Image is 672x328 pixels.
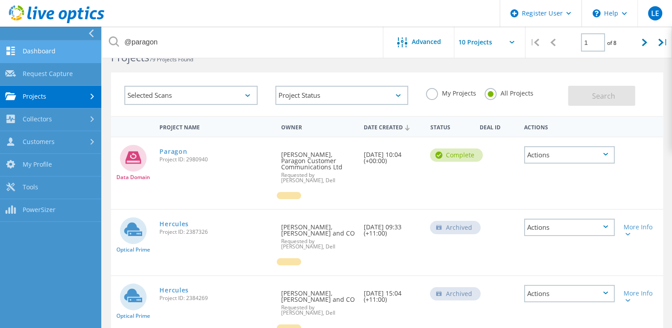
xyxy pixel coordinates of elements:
[524,285,615,302] div: Actions
[277,210,359,258] div: [PERSON_NAME], [PERSON_NAME] and CO
[116,247,150,252] span: Optical Prime
[116,175,150,180] span: Data Domain
[275,86,409,105] div: Project Status
[651,10,659,17] span: LE
[520,118,619,135] div: Actions
[124,86,258,105] div: Selected Scans
[359,118,425,135] div: Date Created
[425,118,475,135] div: Status
[430,148,483,162] div: Complete
[159,148,187,155] a: Paragon
[116,313,150,319] span: Optical Prime
[277,276,359,324] div: [PERSON_NAME], [PERSON_NAME] and CO
[654,27,672,58] div: |
[159,229,272,235] span: Project ID: 2387326
[159,157,272,162] span: Project ID: 2980940
[524,219,615,236] div: Actions
[159,221,189,227] a: Hercules
[281,172,355,183] span: Requested by [PERSON_NAME], Dell
[430,287,481,300] div: Archived
[624,290,659,303] div: More Info
[277,118,359,135] div: Owner
[485,88,533,96] label: All Projects
[102,27,384,58] input: Search projects by name, owner, ID, company, etc
[412,39,441,45] span: Advanced
[359,210,425,245] div: [DATE] 09:33 (+11:00)
[159,287,189,293] a: Hercules
[430,221,481,234] div: Archived
[277,137,359,192] div: [PERSON_NAME], Paragon Customer Communications Ltd
[159,296,272,301] span: Project ID: 2384269
[9,19,104,25] a: Live Optics Dashboard
[281,305,355,316] span: Requested by [PERSON_NAME], Dell
[624,224,659,236] div: More Info
[426,88,476,96] label: My Projects
[359,276,425,312] div: [DATE] 15:04 (+11:00)
[525,27,544,58] div: |
[281,239,355,249] span: Requested by [PERSON_NAME], Dell
[524,146,615,164] div: Actions
[607,39,616,47] span: of 8
[592,9,600,17] svg: \n
[475,118,519,135] div: Deal Id
[568,86,635,106] button: Search
[592,91,615,101] span: Search
[155,118,276,135] div: Project Name
[359,137,425,173] div: [DATE] 10:04 (+00:00)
